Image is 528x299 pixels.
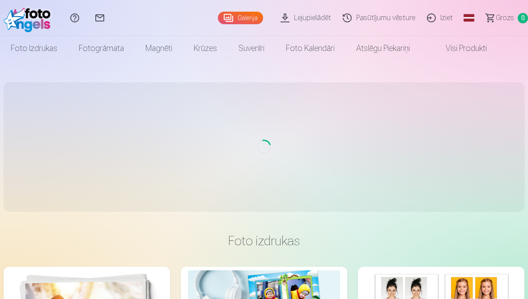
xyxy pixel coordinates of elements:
[518,13,528,23] span: 0
[218,12,263,24] a: Galerija
[421,36,498,61] a: Visi produkti
[11,233,517,249] h3: Foto izdrukas
[496,13,514,23] span: Grozs
[183,36,228,61] a: Krūzes
[275,36,345,61] a: Foto kalendāri
[228,36,275,61] a: Suvenīri
[345,36,421,61] a: Atslēgu piekariņi
[135,36,183,61] a: Magnēti
[68,36,135,61] a: Fotogrāmata
[4,4,55,32] img: /fa1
